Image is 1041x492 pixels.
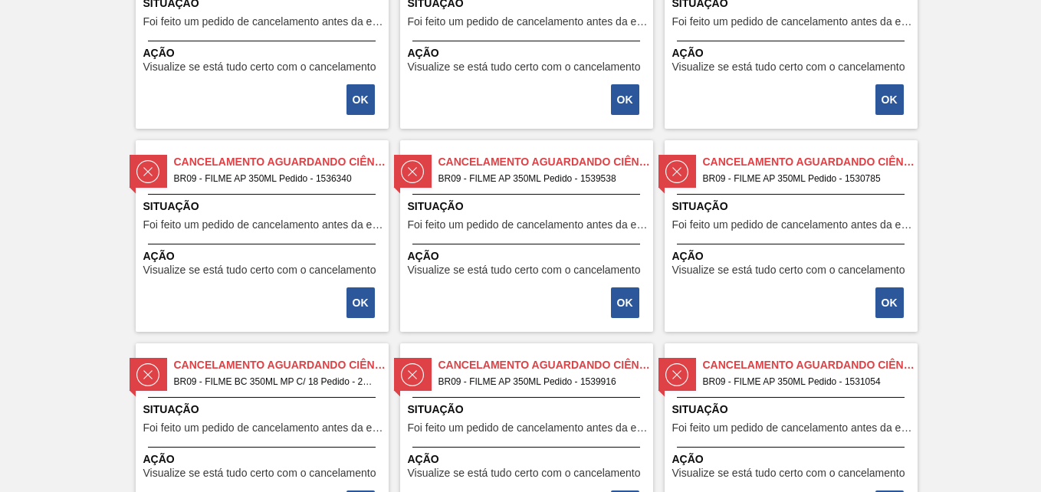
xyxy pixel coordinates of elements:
span: Visualize se está tudo certo com o cancelamento [408,264,641,276]
span: Ação [143,248,385,264]
span: Visualize se está tudo certo com o cancelamento [672,61,905,73]
div: Completar tarefa: 30256928 [348,83,376,116]
button: OK [346,84,375,115]
span: Foi feito um pedido de cancelamento antes da etapa de aguardando faturamento [143,219,385,231]
span: BR09 - FILME AP 350ML Pedido - 1539916 [438,373,641,390]
span: BR09 - FILME AP 350ML Pedido - 1530785 [703,170,905,187]
span: Cancelamento aguardando ciência [174,357,389,373]
span: Cancelamento aguardando ciência [703,154,918,170]
span: Cancelamento aguardando ciência [174,154,389,170]
span: Foi feito um pedido de cancelamento antes da etapa de aguardando faturamento [672,219,914,231]
button: OK [346,287,375,318]
span: BR09 - FILME AP 350ML Pedido - 1536340 [174,170,376,187]
span: Foi feito um pedido de cancelamento antes da etapa de aguardando faturamento [408,219,649,231]
div: Completar tarefa: 30257112 [348,286,376,320]
span: Situação [143,198,385,215]
span: Situação [672,198,914,215]
span: Visualize se está tudo certo com o cancelamento [143,264,376,276]
span: Foi feito um pedido de cancelamento antes da etapa de aguardando faturamento [408,422,649,434]
span: BR09 - FILME AP 350ML Pedido - 1539538 [438,170,641,187]
span: Visualize se está tudo certo com o cancelamento [143,467,376,479]
button: OK [611,287,639,318]
button: OK [611,84,639,115]
div: Completar tarefa: 30257235 [612,286,641,320]
span: Ação [672,451,914,467]
span: Visualize se está tudo certo com o cancelamento [143,61,376,73]
button: OK [875,287,904,318]
span: Situação [143,402,385,418]
img: status [665,160,688,183]
span: Ação [143,45,385,61]
span: Visualize se está tudo certo com o cancelamento [408,61,641,73]
span: Cancelamento aguardando ciência [438,357,653,373]
span: Ação [143,451,385,467]
div: Completar tarefa: 30257035 [877,83,905,116]
div: Completar tarefa: 30256963 [612,83,641,116]
span: Foi feito um pedido de cancelamento antes da etapa de aguardando faturamento [143,422,385,434]
button: OK [875,84,904,115]
span: Situação [672,402,914,418]
img: status [665,363,688,386]
span: BR09 - FILME BC 350ML MP C/ 18 Pedido - 2022683 [174,373,376,390]
img: status [401,160,424,183]
span: Foi feito um pedido de cancelamento antes da etapa de aguardando faturamento [672,422,914,434]
span: Cancelamento aguardando ciência [703,357,918,373]
span: Ação [408,45,649,61]
span: Visualize se está tudo certo com o cancelamento [672,264,905,276]
span: Situação [408,198,649,215]
span: Foi feito um pedido de cancelamento antes da etapa de aguardando faturamento [672,16,914,28]
span: Visualize se está tudo certo com o cancelamento [672,467,905,479]
span: Ação [408,451,649,467]
div: Completar tarefa: 30257334 [877,286,905,320]
span: Visualize se está tudo certo com o cancelamento [408,467,641,479]
img: status [136,363,159,386]
span: Foi feito um pedido de cancelamento antes da etapa de aguardando faturamento [408,16,649,28]
span: Situação [408,402,649,418]
img: status [401,363,424,386]
span: Foi feito um pedido de cancelamento antes da etapa de aguardando faturamento [143,16,385,28]
span: BR09 - FILME AP 350ML Pedido - 1531054 [703,373,905,390]
span: Ação [672,248,914,264]
img: status [136,160,159,183]
span: Ação [672,45,914,61]
span: Ação [408,248,649,264]
span: Cancelamento aguardando ciência [438,154,653,170]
